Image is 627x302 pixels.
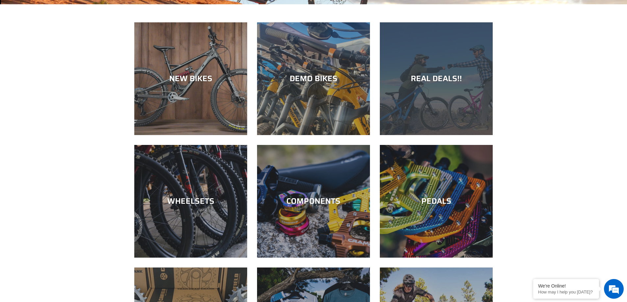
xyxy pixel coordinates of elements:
[380,197,493,206] div: PEDALS
[257,74,370,83] div: DEMO BIKES
[134,22,247,135] a: NEW BIKES
[134,145,247,258] a: WHEELSETS
[380,22,493,135] a: REAL DEALS!!
[257,22,370,135] a: DEMO BIKES
[257,197,370,206] div: COMPONENTS
[538,283,594,289] div: We're Online!
[380,145,493,258] a: PEDALS
[134,74,247,83] div: NEW BIKES
[257,145,370,258] a: COMPONENTS
[538,290,594,294] p: How may I help you today?
[134,197,247,206] div: WHEELSETS
[380,74,493,83] div: REAL DEALS!!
